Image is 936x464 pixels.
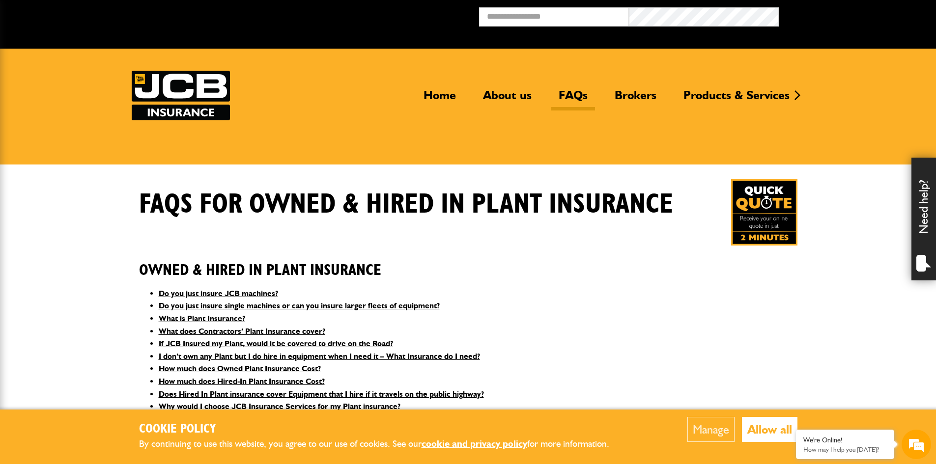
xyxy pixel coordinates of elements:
div: Need help? [911,158,936,280]
a: Get your insurance quote in just 2-minutes [731,179,797,246]
a: FAQs [551,88,595,110]
a: cookie and privacy policy [422,438,527,449]
a: JCB Insurance Services [132,71,230,120]
a: What is Plant Insurance? [159,314,245,323]
a: Products & Services [676,88,797,110]
div: We're Online! [803,436,887,444]
a: How much does Owned Plant Insurance Cost? [159,364,321,373]
button: Broker Login [779,7,929,23]
a: Does Hired In Plant insurance cover Equipment that I hire if it travels on the public highway? [159,389,484,399]
a: What does Contractors’ Plant Insurance cover? [159,327,325,336]
p: How may I help you today? [803,446,887,453]
button: Allow all [742,417,797,442]
a: About us [476,88,539,110]
button: Manage [687,417,735,442]
a: Home [416,88,463,110]
h1: FAQS for Owned & Hired In Plant Insurance [139,188,673,221]
a: Do you just insure single machines or can you insure larger fleets of equipment? [159,301,440,310]
a: How much does Hired-In Plant Insurance Cost? [159,377,325,386]
h2: Owned & Hired In Plant Insurance [139,246,797,279]
img: Quick Quote [731,179,797,246]
a: Why would I choose JCB Insurance Services for my Plant insurance? [159,402,400,411]
a: If JCB Insured my Plant, would it be covered to drive on the Road? [159,339,393,348]
p: By continuing to use this website, you agree to our use of cookies. See our for more information. [139,437,625,452]
a: Brokers [607,88,664,110]
img: JCB Insurance Services logo [132,71,230,120]
a: Do you just insure JCB machines? [159,289,278,298]
a: I don’t own any Plant but I do hire in equipment when I need it – What Insurance do I need? [159,352,480,361]
h2: Cookie Policy [139,422,625,437]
